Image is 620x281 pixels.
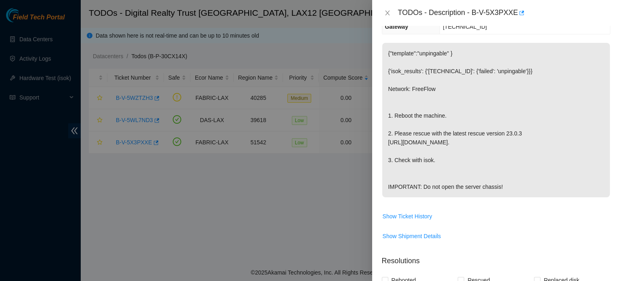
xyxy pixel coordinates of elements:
[383,232,441,241] span: Show Shipment Details
[384,10,391,16] span: close
[398,6,610,19] div: TODOs - Description - B-V-5X3PXXE
[382,230,442,243] button: Show Shipment Details
[382,9,393,17] button: Close
[383,212,432,221] span: Show Ticket History
[382,210,433,223] button: Show Ticket History
[382,249,610,266] p: Resolutions
[385,23,408,30] span: Gateway
[443,23,487,30] span: [TECHNICAL_ID]
[382,43,610,197] p: {"template":"unpingable" } {'isok_results': {'[TECHNICAL_ID]': {'failed': 'unpingable'}}} Network...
